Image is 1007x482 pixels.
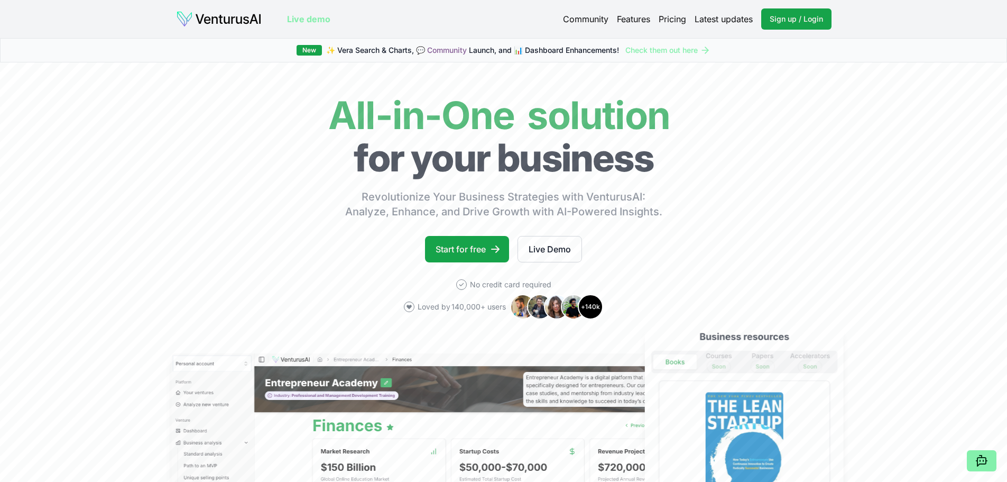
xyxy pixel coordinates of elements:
[297,45,322,56] div: New
[287,13,330,25] a: Live demo
[770,14,823,24] span: Sign up / Login
[625,45,710,56] a: Check them out here
[544,294,569,320] img: Avatar 3
[527,294,552,320] img: Avatar 2
[761,8,832,30] a: Sign up / Login
[326,45,619,56] span: ✨ Vera Search & Charts, 💬 Launch, and 📊 Dashboard Enhancements!
[617,13,650,25] a: Features
[659,13,686,25] a: Pricing
[563,13,608,25] a: Community
[518,236,582,262] a: Live Demo
[510,294,535,320] img: Avatar 1
[425,236,509,262] a: Start for free
[427,46,467,54] a: Community
[176,11,262,28] img: logo
[561,294,586,320] img: Avatar 4
[695,13,753,25] a: Latest updates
